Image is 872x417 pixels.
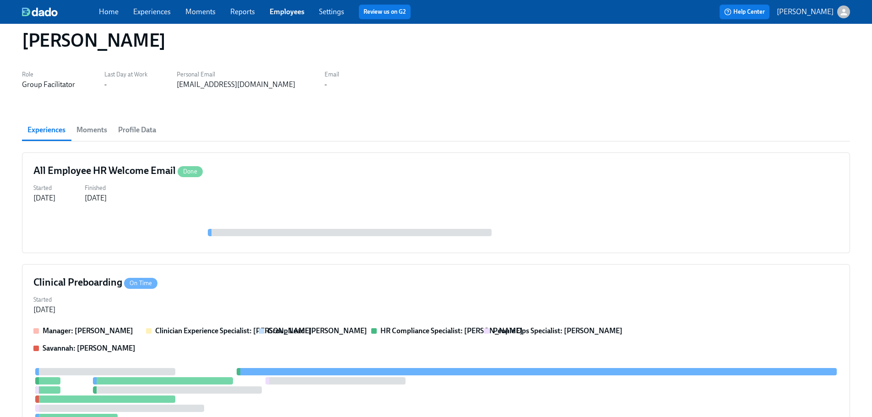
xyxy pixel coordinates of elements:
[27,124,65,136] span: Experiences
[380,326,523,335] strong: HR Compliance Specialist: [PERSON_NAME]
[720,5,769,19] button: Help Center
[724,7,765,16] span: Help Center
[33,305,55,315] div: [DATE]
[22,7,58,16] img: dado
[133,7,171,16] a: Experiences
[319,7,344,16] a: Settings
[124,280,157,287] span: On Time
[33,183,55,193] label: Started
[104,80,107,90] div: -
[33,295,55,305] label: Started
[85,183,107,193] label: Finished
[325,70,339,80] label: Email
[33,164,203,178] h4: All Employee HR Welcome Email
[359,5,411,19] button: Review us on G2
[22,80,75,90] div: Group Facilitator
[777,5,850,18] button: [PERSON_NAME]
[22,29,166,51] h1: [PERSON_NAME]
[177,70,295,80] label: Personal Email
[268,326,367,335] strong: Group Lead: [PERSON_NAME]
[43,326,133,335] strong: Manager: [PERSON_NAME]
[99,7,119,16] a: Home
[104,70,147,80] label: Last Day at Work
[178,168,203,175] span: Done
[185,7,216,16] a: Moments
[270,7,304,16] a: Employees
[155,326,312,335] strong: Clinician Experience Specialist: [PERSON_NAME]
[33,193,55,203] div: [DATE]
[230,7,255,16] a: Reports
[85,193,107,203] div: [DATE]
[493,326,623,335] strong: People Ops Specialist: [PERSON_NAME]
[363,7,406,16] a: Review us on G2
[325,80,327,90] div: -
[777,7,834,17] p: [PERSON_NAME]
[33,276,157,289] h4: Clinical Preboarding
[22,7,99,16] a: dado
[177,80,295,90] div: [EMAIL_ADDRESS][DOMAIN_NAME]
[118,124,156,136] span: Profile Data
[22,70,75,80] label: Role
[76,124,107,136] span: Moments
[43,344,135,352] strong: Savannah: [PERSON_NAME]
